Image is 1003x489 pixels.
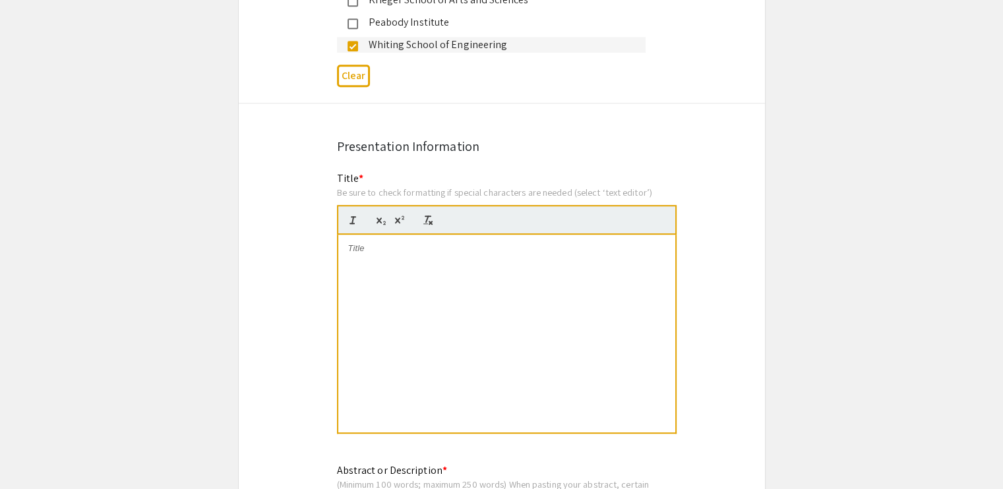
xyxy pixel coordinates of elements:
[337,136,667,156] div: Presentation Information
[10,430,56,479] iframe: Chat
[337,171,364,185] mat-label: Title
[358,14,635,30] div: Peabody Institute
[337,187,677,198] div: Be sure to check formatting if special characters are needed (select ‘text editor’)
[358,37,635,53] div: Whiting School of Engineering
[337,463,447,477] mat-label: Abstract or Description
[337,65,370,86] button: Clear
